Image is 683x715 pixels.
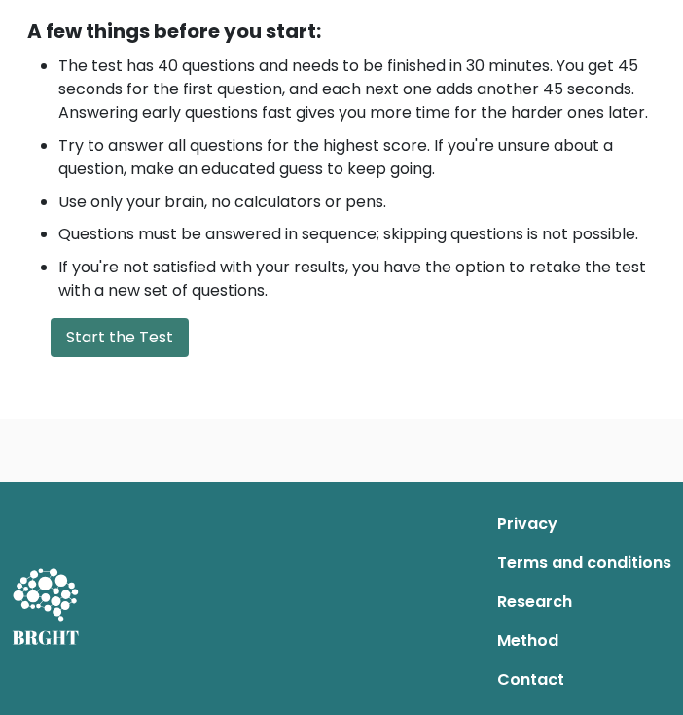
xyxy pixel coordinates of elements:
li: If you're not satisfied with your results, you have the option to retake the test with a new set ... [58,256,656,303]
li: Use only your brain, no calculators or pens. [58,191,656,214]
li: The test has 40 questions and needs to be finished in 30 minutes. You get 45 seconds for the firs... [58,54,656,125]
button: Start the Test [51,318,189,357]
a: Research [497,583,671,622]
div: A few things before you start: [27,17,656,46]
a: Privacy [497,505,671,544]
a: Terms and conditions [497,544,671,583]
a: Contact [497,661,671,699]
li: Questions must be answered in sequence; skipping questions is not possible. [58,223,656,246]
li: Try to answer all questions for the highest score. If you're unsure about a question, make an edu... [58,134,656,181]
a: Method [497,622,671,661]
